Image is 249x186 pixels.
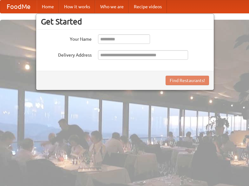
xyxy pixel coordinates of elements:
[129,0,167,13] a: Recipe videos
[41,34,92,42] label: Your Name
[59,0,95,13] a: How it works
[37,0,59,13] a: Home
[166,76,209,85] button: Find Restaurants!
[95,0,129,13] a: Who we are
[41,17,209,26] h3: Get Started
[41,50,92,58] label: Delivery Address
[0,0,37,13] a: FoodMe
